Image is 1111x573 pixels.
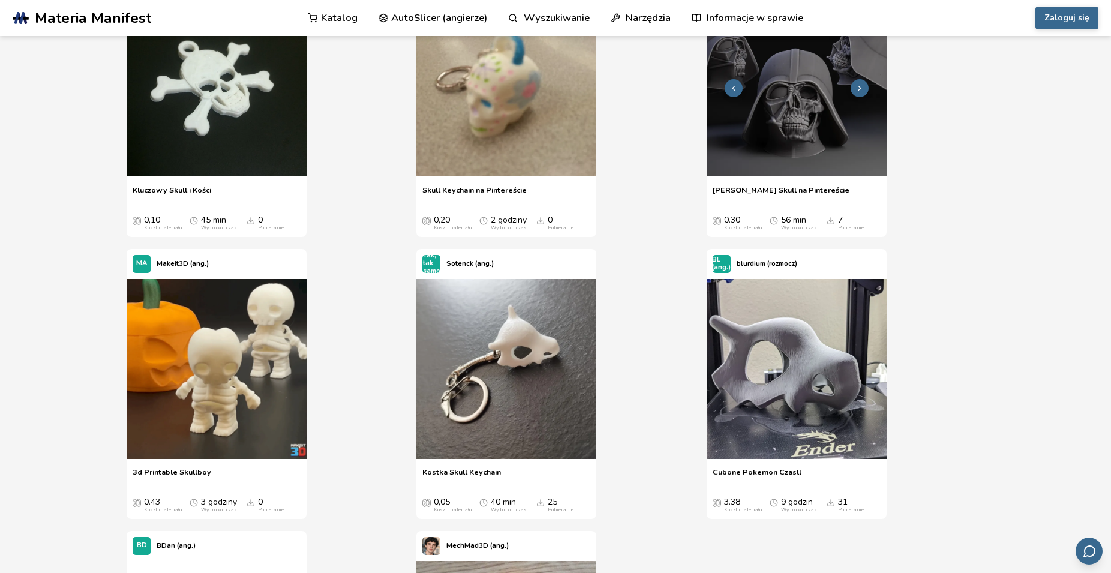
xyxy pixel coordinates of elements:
a: Cubone Pokemon Czasll [707,279,887,461]
div: Pobieranie [258,225,284,231]
p: blurdium (rozmocz) [737,257,797,270]
div: 0.30 [724,215,762,231]
div: 0,10 [144,215,182,231]
button: Wysyłaj informacje zwrotne przez e-mail [1076,538,1103,565]
p: MechMad3D (ang.) [446,539,509,552]
span: BL (ang.) [712,256,731,272]
span: Średni koszt [422,497,431,507]
span: Średni czas drukowania [770,497,778,507]
div: Wydrukuj czas [201,225,237,231]
div: 0 [258,215,284,231]
div: Koszt materiału [724,225,762,231]
a: MechMad3D - profil użytkownikaMechMad3D (ang.) [416,531,515,561]
a: Skull Keychain na Pintereście [422,185,527,203]
div: 56 min [781,215,817,231]
div: Koszt materiału [434,507,472,513]
span: Materia Manifest [35,10,151,26]
div: Pobieranie [548,225,573,231]
div: 0 [548,215,573,231]
div: 0,05 [434,497,472,513]
div: Pobieranie [548,507,573,513]
div: 31 [838,497,864,513]
div: 0,20 [434,215,472,231]
span: Tak, tak samo [423,252,440,275]
div: 40 min [491,497,527,513]
div: 7 [838,215,864,231]
span: Pobieranie [536,215,545,225]
div: Pobieranie [838,507,864,513]
div: Wydrukuj czas [201,507,237,513]
div: 2 godziny [491,215,527,231]
a: MAMakeit3D (ang.) [127,249,215,279]
div: Wydrukuj czas [781,507,817,513]
span: Średni czas drukowania [770,215,778,225]
span: Pobieranie [247,497,255,507]
span: Średni koszt [713,497,721,507]
div: 25 [548,497,573,513]
span: Średni koszt [713,215,721,225]
div: Koszt materiału [434,225,472,231]
button: Zaloguj się [1035,7,1098,29]
a: [PERSON_NAME] Skull na Pintereście [713,185,849,203]
a: 3d Printable Skullboy [133,467,211,485]
span: Średni koszt [133,497,141,507]
span: Średni czas drukowania [190,215,198,225]
span: MA [136,260,147,268]
div: Wydrukuj czas [781,225,817,231]
span: Średni czas drukowania [479,497,488,507]
div: 0.43 [144,497,182,513]
div: Wydrukuj czas [491,507,527,513]
span: Pobieranie [247,215,255,225]
a: Kostka Skull Keychain [422,467,501,485]
span: Pobieranie [827,497,835,507]
span: Średni czas drukowania [479,215,488,225]
p: BDan (ang.) [157,539,196,552]
a: Kluczowy Skull i Kości [133,185,211,203]
div: 45 min [201,215,237,231]
span: Pobieranie [827,215,835,225]
div: Koszt materiału [724,507,762,513]
div: 3 godziny [201,497,237,513]
div: Wydrukuj czas [491,225,527,231]
span: Średni czas drukowania [190,497,198,507]
div: Koszt materiału [144,507,182,513]
span: Średni koszt [133,215,141,225]
img: MechMad3D - profil użytkownika [422,537,440,555]
a: Cubone Pokemon Czasll [713,467,801,485]
p: Makeit3D (ang.) [157,257,209,270]
p: Sotenck (ang.) [446,257,494,270]
span: BD [137,542,147,550]
span: Pobieranie [536,497,545,507]
div: Pobieranie [838,225,864,231]
span: Średni koszt [422,215,431,225]
div: Pobieranie [258,507,284,513]
div: 0 [258,497,284,513]
img: Cubone Pokemon Czasll [707,279,887,459]
div: 3.38 [724,497,762,513]
div: Koszt materiału [144,225,182,231]
div: 9 godzin [781,497,817,513]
